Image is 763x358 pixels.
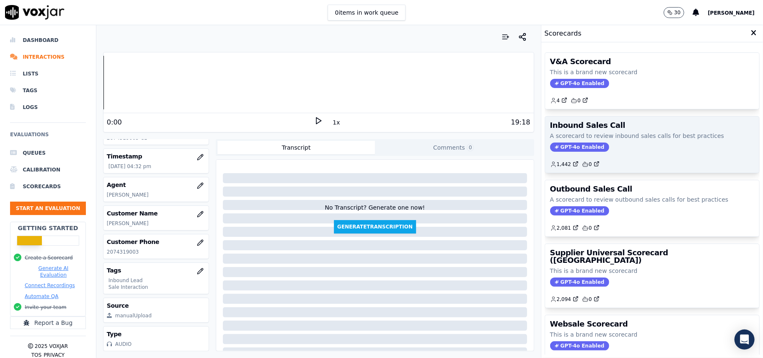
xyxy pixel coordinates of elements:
[10,202,86,215] button: Start an Evaluation
[217,141,375,154] button: Transcript
[107,249,205,255] p: 2074319003
[109,284,205,291] p: Sale Interaction
[334,220,416,233] button: GenerateTranscription
[550,161,579,168] a: 1,442
[582,161,600,168] a: 0
[107,209,205,218] h3: Customer Name
[10,161,86,178] a: Calibration
[35,343,68,350] p: 2025 Voxjar
[664,7,693,18] button: 30
[550,267,754,275] p: This is a brand new scorecard
[550,341,609,350] span: GPT-4o Enabled
[25,293,58,300] button: Automate QA
[331,117,341,128] button: 1x
[107,152,205,161] h3: Timestamp
[664,7,684,18] button: 30
[10,32,86,49] a: Dashboard
[582,296,600,303] a: 0
[550,97,571,104] button: 4
[107,330,205,338] h3: Type
[467,144,474,151] span: 0
[107,266,205,275] h3: Tags
[107,192,205,198] p: [PERSON_NAME]
[10,145,86,161] a: Queues
[10,82,86,99] a: Tags
[571,97,588,104] a: 0
[25,304,66,311] button: Invite your team
[550,249,754,264] h3: Supplier Universal Scorecard ([GEOGRAPHIC_DATA])
[10,130,86,145] h6: Evaluations
[10,99,86,116] a: Logs
[550,296,579,303] a: 2,094
[550,161,582,168] button: 1,442
[10,65,86,82] a: Lists
[375,141,533,154] button: Comments
[325,203,425,220] div: No Transcript? Generate one now!
[107,301,205,310] h3: Source
[550,195,754,204] p: A scorecard to review outbound sales calls for best practices
[18,224,78,232] h2: Getting Started
[582,225,600,231] a: 0
[511,117,530,127] div: 19:18
[107,181,205,189] h3: Agent
[115,312,152,319] div: manualUpload
[25,254,73,261] button: Create a Scorecard
[550,278,609,287] span: GPT-4o Enabled
[550,79,609,88] span: GPT-4o Enabled
[550,68,754,76] p: This is a brand new scorecard
[550,185,754,193] h3: Outbound Sales Call
[109,163,205,170] p: [DATE] 04:32 pm
[550,122,754,129] h3: Inbound Sales Call
[550,58,754,65] h3: V&A Scorecard
[550,206,609,215] span: GPT-4o Enabled
[550,330,754,339] p: This is a brand new scorecard
[25,265,82,278] button: Generate AI Evaluation
[541,25,763,42] div: Scorecards
[107,117,122,127] div: 0:00
[708,10,755,16] span: [PERSON_NAME]
[10,49,86,65] a: Interactions
[550,296,582,303] button: 2,094
[107,238,205,246] h3: Customer Phone
[735,329,755,350] div: Open Intercom Messenger
[107,220,205,227] p: [PERSON_NAME]
[115,341,132,348] div: AUDIO
[328,5,406,21] button: 0items in work queue
[25,282,75,289] button: Connect Recordings
[550,97,568,104] a: 4
[550,143,609,152] span: GPT-4o Enabled
[10,178,86,195] a: Scorecards
[708,8,763,18] button: [PERSON_NAME]
[10,316,86,329] button: Report a Bug
[550,225,582,231] button: 2,081
[109,277,205,284] p: Inbound Lead
[550,132,754,140] p: A scorecard to review inbound sales calls for best practices
[550,320,754,328] h3: Websale Scorecard
[5,5,65,20] img: voxjar logo
[550,225,579,231] a: 2,081
[674,9,680,16] p: 30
